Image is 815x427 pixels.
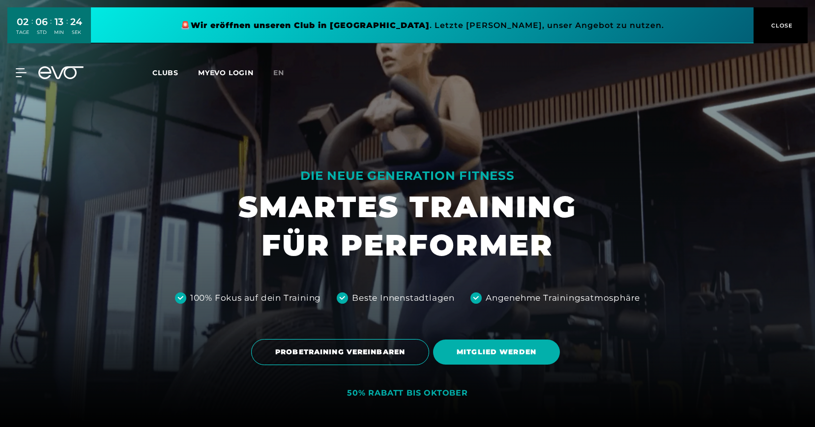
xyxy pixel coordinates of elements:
div: : [31,16,33,42]
div: 06 [35,15,48,29]
div: : [50,16,52,42]
a: MYEVO LOGIN [198,68,254,77]
div: STD [35,29,48,36]
a: en [273,67,296,79]
span: MITGLIED WERDEN [457,347,536,357]
div: Beste Innenstadtlagen [352,292,455,305]
div: : [66,16,68,42]
div: 50% RABATT BIS OKTOBER [347,388,468,399]
span: CLOSE [769,21,793,30]
div: 24 [70,15,82,29]
div: DIE NEUE GENERATION FITNESS [238,168,577,184]
a: Clubs [152,68,198,77]
div: Angenehme Trainingsatmosphäre [486,292,640,305]
span: Clubs [152,68,178,77]
div: 100% Fokus auf dein Training [190,292,321,305]
div: MIN [54,29,64,36]
span: en [273,68,284,77]
button: CLOSE [754,7,808,43]
h1: SMARTES TRAINING FÜR PERFORMER [238,188,577,264]
div: 02 [16,15,29,29]
a: PROBETRAINING VEREINBAREN [251,332,433,372]
div: SEK [70,29,82,36]
span: PROBETRAINING VEREINBAREN [275,347,405,357]
div: TAGE [16,29,29,36]
a: MITGLIED WERDEN [433,332,564,372]
div: 13 [54,15,64,29]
